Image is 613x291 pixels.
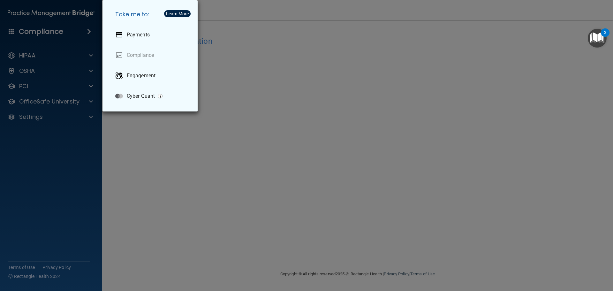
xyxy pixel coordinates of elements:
div: 2 [604,33,606,41]
button: Learn More [164,10,191,17]
a: Cyber Quant [110,87,193,105]
button: Open Resource Center, 2 new notifications [588,29,607,48]
p: Engagement [127,73,155,79]
p: Cyber Quant [127,93,155,99]
div: Learn More [166,11,189,16]
h5: Take me to: [110,5,193,23]
a: Engagement [110,67,193,85]
p: Payments [127,32,150,38]
a: Compliance [110,46,193,64]
a: Payments [110,26,193,44]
